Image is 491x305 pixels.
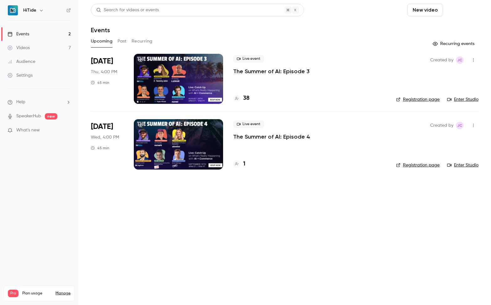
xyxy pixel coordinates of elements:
[243,94,249,103] h4: 38
[447,162,478,168] a: Enter Studio
[91,80,109,85] div: 45 min
[91,145,109,150] div: 45 min
[91,134,119,140] span: Wed, 4:00 PM
[457,122,462,129] span: JC
[233,68,310,75] a: The Summer of AI: Episode 3
[8,58,35,65] div: Audience
[407,4,443,16] button: New video
[457,56,462,64] span: JC
[456,56,463,64] span: Jesse Clemmens
[22,291,52,296] span: Plan usage
[233,160,245,168] a: 1
[233,94,249,103] a: 38
[8,5,18,15] img: HiTide
[96,7,159,13] div: Search for videos or events
[456,122,463,129] span: Jesse Clemmens
[118,36,127,46] button: Past
[91,54,124,104] div: Aug 28 Thu, 4:00 PM (America/New York)
[233,133,310,140] a: The Summer of AI: Episode 4
[91,26,110,34] h1: Events
[8,31,29,37] div: Events
[243,160,245,168] h4: 1
[430,39,478,49] button: Recurring events
[45,113,57,119] span: new
[132,36,153,46] button: Recurring
[8,99,71,105] li: help-dropdown-opener
[91,119,124,169] div: Sep 10 Wed, 4:00 PM (America/New York)
[8,72,33,79] div: Settings
[23,7,36,13] h6: HiTide
[396,96,440,103] a: Registration page
[91,36,112,46] button: Upcoming
[55,291,71,296] a: Manage
[91,69,117,75] span: Thu, 4:00 PM
[91,122,113,132] span: [DATE]
[8,45,30,51] div: Videos
[430,56,453,64] span: Created by
[63,128,71,133] iframe: Noticeable Trigger
[16,99,25,105] span: Help
[91,56,113,66] span: [DATE]
[16,113,41,119] a: SpeakerHub
[447,96,478,103] a: Enter Studio
[8,290,18,297] span: Pro
[16,127,40,134] span: What's new
[446,4,478,16] button: Schedule
[430,122,453,129] span: Created by
[396,162,440,168] a: Registration page
[233,120,264,128] span: Live event
[233,55,264,63] span: Live event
